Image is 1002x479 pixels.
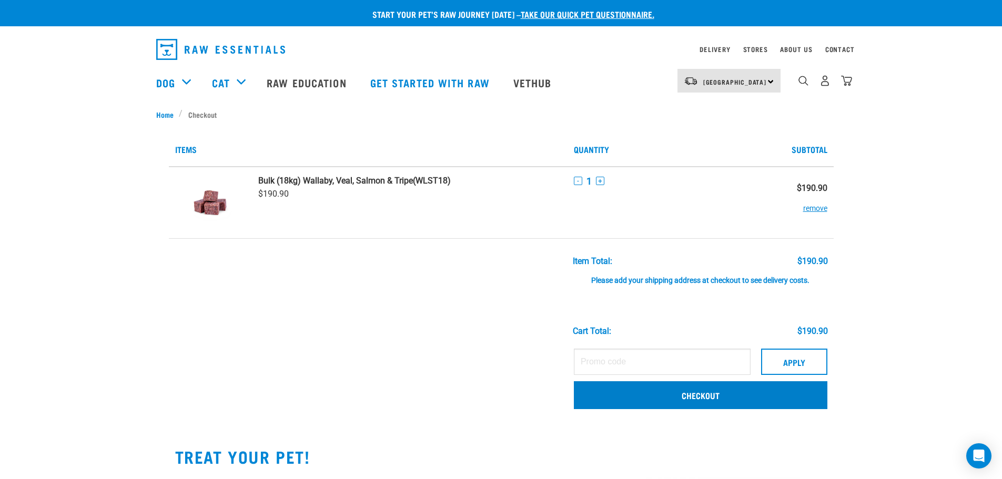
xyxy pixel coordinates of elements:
div: Open Intercom Messenger [966,443,991,468]
a: Vethub [503,62,565,104]
div: Please add your shipping address at checkout to see delivery costs. [573,266,828,285]
h2: TREAT YOUR PET! [175,447,827,466]
a: Contact [825,47,855,51]
img: home-icon@2x.png [841,75,852,86]
img: user.png [819,75,831,86]
div: Item Total: [573,257,612,266]
a: Checkout [574,381,827,409]
a: Get started with Raw [360,62,503,104]
span: 1 [586,176,592,187]
th: Items [169,133,568,167]
nav: breadcrumbs [156,109,846,120]
th: Subtotal [767,133,833,167]
input: Promo code [574,349,751,375]
img: Wallaby, Veal, Salmon & Tripe [183,176,237,230]
div: $190.90 [797,327,828,336]
a: take our quick pet questionnaire. [521,12,654,16]
img: van-moving.png [684,76,698,86]
a: Raw Education [256,62,359,104]
button: - [574,177,582,185]
a: Home [156,109,179,120]
button: Apply [761,349,827,375]
a: Delivery [700,47,730,51]
a: Stores [743,47,768,51]
span: $190.90 [258,189,289,199]
a: About Us [780,47,812,51]
a: Bulk (18kg) Wallaby, Veal, Salmon & Tripe(WLST18) [258,176,561,186]
strong: Bulk (18kg) Wallaby, Veal, Salmon & Tripe [258,176,413,186]
button: + [596,177,604,185]
td: $190.90 [767,167,833,239]
img: Raw Essentials Logo [156,39,285,60]
nav: dropdown navigation [148,35,855,64]
th: Quantity [568,133,767,167]
img: home-icon-1@2x.png [798,76,808,86]
a: Cat [212,75,230,90]
button: remove [803,193,827,213]
a: Dog [156,75,175,90]
div: Cart total: [573,327,611,336]
span: [GEOGRAPHIC_DATA] [703,80,767,84]
div: $190.90 [797,257,828,266]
